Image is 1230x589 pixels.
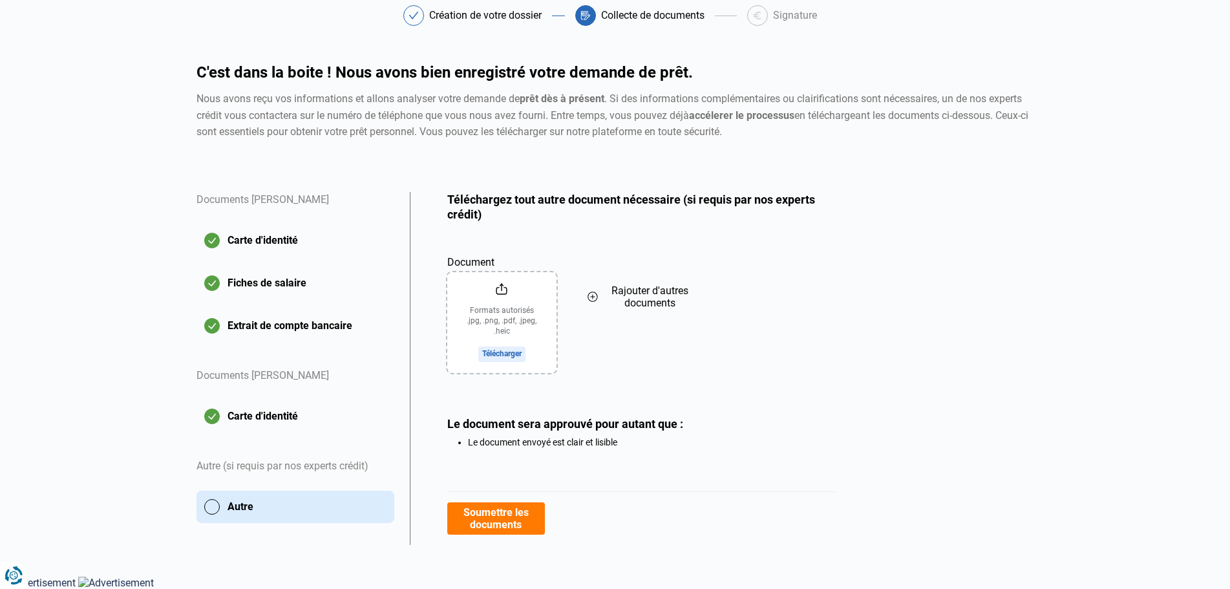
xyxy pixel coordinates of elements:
[447,238,557,270] label: Document
[196,224,394,257] button: Carte d'identité
[603,284,697,309] span: Rajouter d'autres documents
[196,491,394,523] button: Autre
[196,91,1034,140] div: Nous avons reçu vos informations et allons analyser votre demande de . Si des informations complé...
[196,267,394,299] button: Fiches de salaire
[196,400,394,433] button: Carte d'identité
[447,192,837,222] h2: Téléchargez tout autre document nécessaire (si requis par nos experts crédit)
[520,92,604,105] strong: prêt dès à présent
[196,310,394,342] button: Extrait de compte bancaire
[447,417,837,431] div: Le document sera approuvé pour autant que :
[196,443,394,491] div: Autre (si requis par nos experts crédit)
[689,109,794,122] strong: accélerer le processus
[601,10,705,21] div: Collecte de documents
[196,352,394,400] div: Documents [PERSON_NAME]
[773,10,817,21] div: Signature
[447,502,545,535] button: Soumettre les documents
[429,10,542,21] div: Création de votre dossier
[196,192,394,224] div: Documents [PERSON_NAME]
[78,577,154,589] img: Advertisement
[588,238,697,356] button: Rajouter d'autres documents
[196,65,1034,80] h1: C'est dans la boite ! Nous avons bien enregistré votre demande de prêt.
[468,437,837,447] li: Le document envoyé est clair et lisible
